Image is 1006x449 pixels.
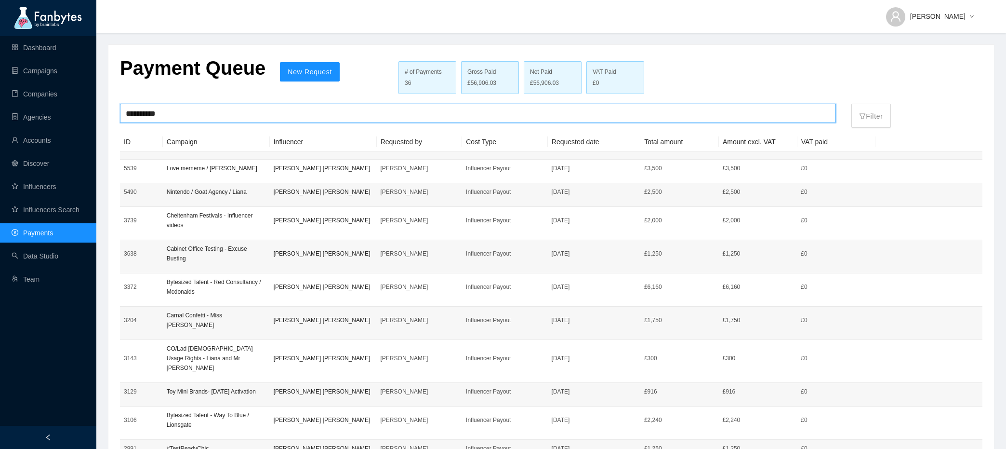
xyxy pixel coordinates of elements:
[274,249,373,259] p: [PERSON_NAME] [PERSON_NAME]
[640,133,719,151] th: Total amount
[723,315,794,325] p: £1,750
[467,79,496,88] span: £56,906.03
[548,133,640,151] th: Requested date
[910,11,966,22] span: [PERSON_NAME]
[167,211,266,230] p: Cheltenham Festivals - Influencer videos
[552,354,636,363] p: [DATE]
[723,216,794,225] p: £2,000
[466,415,544,425] p: Influencer Payout
[381,187,459,197] p: [PERSON_NAME]
[723,163,794,173] p: £3,500
[530,79,559,88] span: £56,906.03
[12,183,56,190] a: starInfluencers
[270,133,377,151] th: Influencer
[124,354,159,363] p: 3143
[462,133,548,151] th: Cost Type
[801,354,872,363] p: £0
[381,387,459,396] p: [PERSON_NAME]
[124,163,159,173] p: 5539
[644,415,715,425] p: £ 2,240
[274,216,373,225] p: [PERSON_NAME] [PERSON_NAME]
[120,56,265,80] p: Payment Queue
[280,62,340,82] button: New Request
[167,344,266,373] p: CO/Lad [DEMOGRAPHIC_DATA] Usage Rights - Liana and Mr [PERSON_NAME]
[552,282,636,292] p: [DATE]
[723,354,794,363] p: £300
[12,160,49,167] a: radar-chartDiscover
[552,216,636,225] p: [DATE]
[552,315,636,325] p: [DATE]
[969,14,974,20] span: down
[274,282,373,292] p: [PERSON_NAME] [PERSON_NAME]
[723,387,794,396] p: £916
[274,354,373,363] p: [PERSON_NAME] [PERSON_NAME]
[466,387,544,396] p: Influencer Payout
[12,229,53,237] a: pay-circlePayments
[167,387,266,396] p: Toy Mini Brands- [DATE] Activation
[466,216,544,225] p: Influencer Payout
[120,133,163,151] th: ID
[381,282,459,292] p: [PERSON_NAME]
[167,311,266,330] p: Carnal Confetti - Miss [PERSON_NAME]
[124,387,159,396] p: 3129
[801,163,872,173] p: £0
[723,249,794,259] p: £1,250
[644,387,715,396] p: £ 916
[377,133,463,151] th: Requested by
[167,410,266,430] p: Bytesized Talent - Way To Blue / Lionsgate
[723,282,794,292] p: £6,160
[801,282,872,292] p: £0
[167,277,266,297] p: Bytesized Talent - Red Consultancy / Mcdonalds
[12,206,79,214] a: starInfluencers Search
[12,136,51,144] a: userAccounts
[466,163,544,173] p: Influencer Payout
[801,415,872,425] p: £0
[12,67,57,75] a: databaseCampaigns
[12,90,57,98] a: bookCompanies
[12,252,58,260] a: searchData Studio
[851,104,890,128] button: filterFilter
[801,187,872,197] p: £0
[644,216,715,225] p: £ 2,000
[466,187,544,197] p: Influencer Payout
[723,187,794,197] p: £2,500
[124,415,159,425] p: 3106
[466,354,544,363] p: Influencer Payout
[12,275,40,283] a: usergroup-addTeam
[124,315,159,325] p: 3204
[167,187,266,197] p: Nintendo / Goat Agency / Liana
[801,315,872,325] p: £0
[552,249,636,259] p: [DATE]
[801,216,872,225] p: £0
[466,249,544,259] p: Influencer Payout
[274,415,373,425] p: [PERSON_NAME] [PERSON_NAME]
[552,387,636,396] p: [DATE]
[167,163,266,173] p: Love mememe / [PERSON_NAME]
[644,354,715,363] p: £ 300
[644,282,715,292] p: £ 6,160
[466,282,544,292] p: Influencer Payout
[274,163,373,173] p: [PERSON_NAME] [PERSON_NAME]
[644,249,715,259] p: £ 1,250
[405,80,411,86] span: 36
[552,415,636,425] p: [DATE]
[467,68,513,77] div: Gross Paid
[801,249,872,259] p: £0
[12,44,56,52] a: appstoreDashboard
[859,106,883,122] p: Filter
[124,282,159,292] p: 3372
[552,163,636,173] p: [DATE]
[381,315,459,325] p: [PERSON_NAME]
[381,354,459,363] p: [PERSON_NAME]
[274,387,373,396] p: [PERSON_NAME] [PERSON_NAME]
[381,163,459,173] p: [PERSON_NAME]
[593,68,638,77] div: VAT Paid
[859,113,866,120] span: filter
[644,315,715,325] p: £ 1,750
[124,216,159,225] p: 3739
[644,163,715,173] p: £ 3,500
[890,11,901,22] span: user
[723,415,794,425] p: £2,240
[801,387,872,396] p: £0
[274,315,373,325] p: [PERSON_NAME] [PERSON_NAME]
